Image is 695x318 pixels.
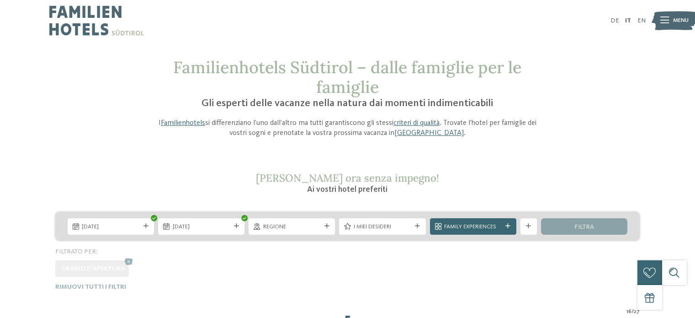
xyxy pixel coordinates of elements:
span: / [631,307,634,316]
span: [PERSON_NAME] ora senza impegno! [256,171,439,184]
span: I miei desideri [354,223,411,231]
span: Familienhotels Südtirol – dalle famiglie per le famiglie [173,57,521,97]
span: Menu [673,16,689,25]
span: Regione [263,223,321,231]
span: [DATE] [173,223,230,231]
span: [DATE] [82,223,139,231]
span: 27 [634,307,640,316]
span: Family Experiences [444,223,502,231]
p: I si differenziano l’uno dall’altro ma tutti garantiscono gli stessi . Trovate l’hotel per famigl... [152,118,543,139]
a: Familienhotels [161,119,205,127]
a: DE [610,17,619,24]
a: criteri di qualità [393,119,440,127]
span: Ai vostri hotel preferiti [307,185,387,194]
a: [GEOGRAPHIC_DATA] [394,129,464,137]
span: 16 [626,307,631,316]
span: Gli esperti delle vacanze nella natura dai momenti indimenticabili [202,98,493,108]
a: EN [637,17,646,24]
a: IT [625,17,631,24]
